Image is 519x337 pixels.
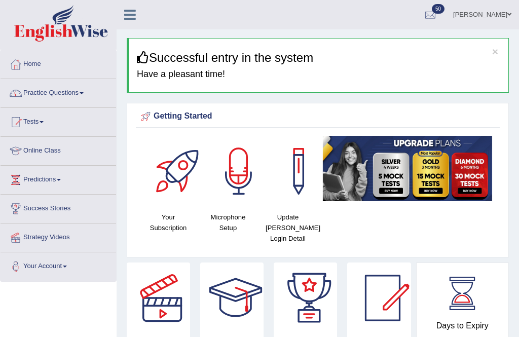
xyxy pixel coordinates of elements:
a: Predictions [1,166,116,191]
button: × [492,46,498,57]
a: Online Class [1,137,116,162]
a: Practice Questions [1,79,116,104]
h3: Successful entry in the system [137,51,501,64]
a: Your Account [1,252,116,278]
a: Success Stories [1,195,116,220]
h4: Your Subscription [143,212,193,233]
h4: Have a pleasant time! [137,69,501,80]
a: Strategy Videos [1,223,116,249]
span: 50 [432,4,444,14]
h4: Microphone Setup [203,212,253,233]
a: Tests [1,108,116,133]
h4: Update [PERSON_NAME] Login Detail [263,212,313,244]
a: Home [1,50,116,76]
img: small5.jpg [323,136,492,201]
h4: Days to Expiry [428,321,498,330]
div: Getting Started [138,109,497,124]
